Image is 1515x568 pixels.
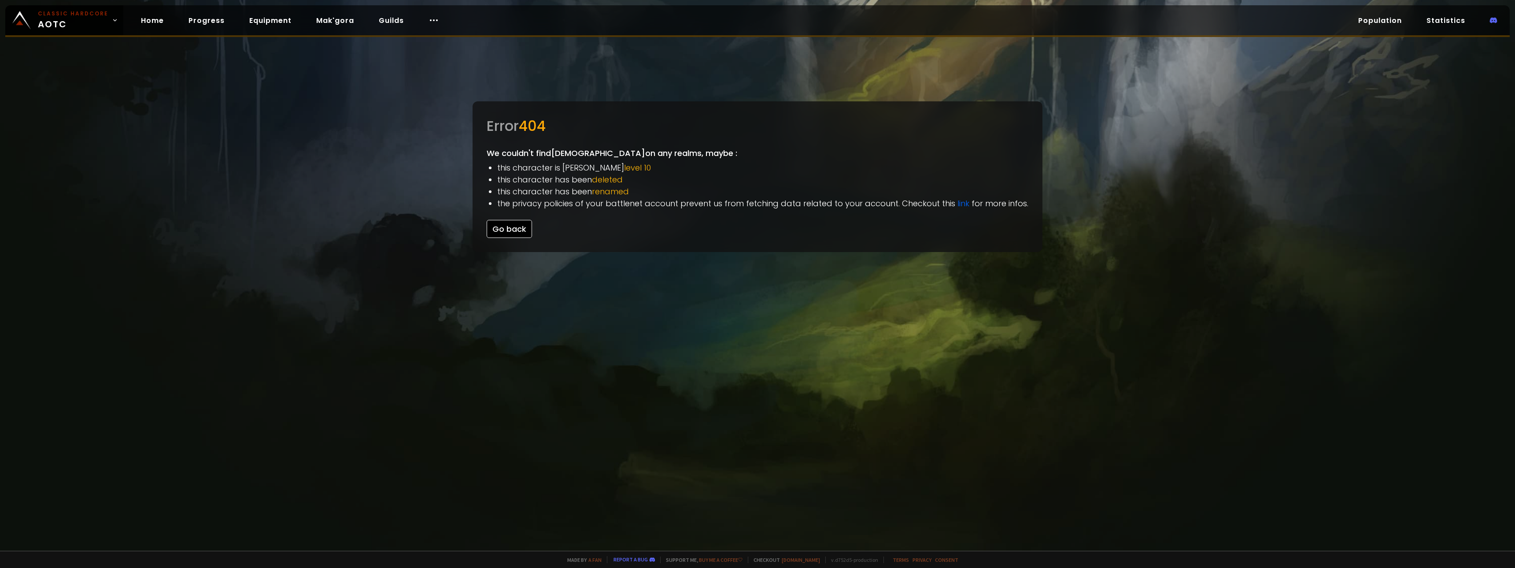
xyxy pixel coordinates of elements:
span: deleted [592,174,623,185]
a: a fan [588,557,602,563]
button: Go back [487,220,532,238]
span: level 10 [624,162,651,173]
a: Home [134,11,171,30]
a: link [957,198,969,209]
a: Buy me a coffee [699,557,743,563]
a: Progress [181,11,232,30]
a: Classic HardcoreAOTC [5,5,123,35]
a: Mak'gora [309,11,361,30]
div: We couldn't find [DEMOGRAPHIC_DATA] on any realms, maybe : [473,101,1042,252]
a: Guilds [372,11,411,30]
span: v. d752d5 - production [825,557,878,563]
a: Equipment [242,11,299,30]
div: Error [487,115,1028,137]
a: [DOMAIN_NAME] [782,557,820,563]
a: Statistics [1419,11,1472,30]
li: the privacy policies of your battlenet account prevent us from fetching data related to your acco... [497,197,1028,209]
a: Privacy [913,557,931,563]
small: Classic Hardcore [38,10,108,18]
li: this character has been [497,174,1028,186]
span: Support me, [660,557,743,563]
span: Made by [562,557,602,563]
a: Go back [487,223,532,234]
a: Population [1351,11,1409,30]
span: Checkout [748,557,820,563]
span: renamed [592,186,629,197]
span: AOTC [38,10,108,31]
a: Consent [935,557,958,563]
li: this character is [PERSON_NAME] [497,162,1028,174]
a: Report a bug [613,556,648,563]
a: Terms [893,557,909,563]
li: this character has been [497,186,1028,197]
span: 404 [519,116,546,136]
